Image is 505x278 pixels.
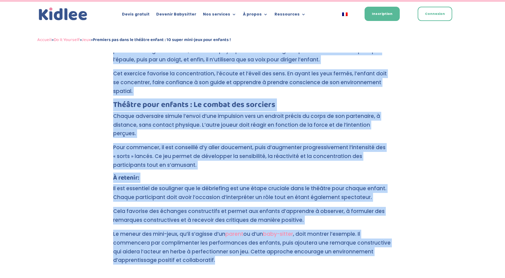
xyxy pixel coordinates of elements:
a: Devenir Babysitter [156,12,196,19]
h3: Théâtre pour enfants : Le combat des sorciers [113,101,392,112]
a: Nos services [203,12,236,19]
p: Le meneur des mini-jeux, qu’il s’agisse d’un ou d’un , doit montrer l’exemple. Il commencera par ... [113,230,392,265]
a: parent [225,230,243,238]
p: Il est essentiel de souligner que le débriefing est une étape cruciale dans le théâtre pour chaqu... [113,184,392,207]
img: logo_kidlee_bleu [37,6,89,22]
h4: : [113,175,392,184]
a: Inscription [365,7,400,21]
p: Chaque adversaire simule l’envoi d’une impulsion vers un endroit précis du corps de son partenair... [113,112,392,143]
strong: À retenir [113,173,138,183]
p: Pour commencer, il est conseillé d’y aller doucement, puis d’augmenter progressivement l’intensit... [113,143,392,175]
a: Ressources [274,12,306,19]
p: Cet exercice favorise la concentration, l’écoute et l’éveil des sens. En ayant les yeux fermés, l... [113,69,392,101]
a: À propos [243,12,268,19]
a: Kidlee Logo [37,6,89,22]
strong: Premiers pas dans le théâtre enfant : 10 super mini-jeux pour enfants ! [93,36,231,43]
a: baby-sitter [263,230,293,238]
a: Devis gratuit [122,12,150,19]
a: Connexion [418,7,452,21]
a: Accueil [37,36,52,43]
a: Do It Yourself [54,36,80,43]
p: Cela favorise des échanges constructifs et permet aux enfants d’apprendre à observer, à formuler ... [113,207,392,230]
a: Jeux [82,36,91,43]
span: » » » [37,36,231,43]
img: Français [342,12,348,16]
